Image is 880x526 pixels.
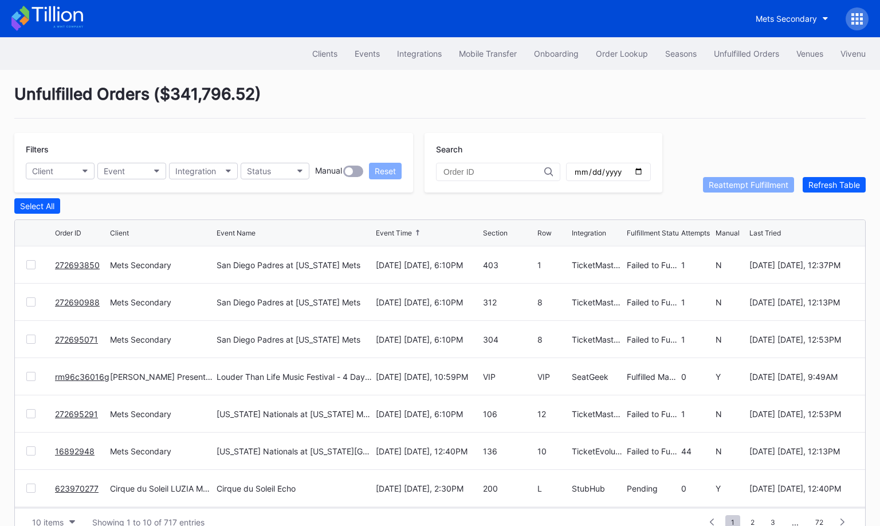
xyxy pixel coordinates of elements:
div: Manual [315,166,342,177]
div: [DATE] [DATE], 12:40PM [376,446,480,456]
div: 12 [537,409,568,419]
div: Venues [796,49,823,58]
button: Events [346,43,388,64]
div: Unfulfilled Orders [714,49,779,58]
div: Order Lookup [596,49,648,58]
a: 623970277 [55,484,99,493]
div: [DATE] [DATE], 6:10PM [376,335,480,344]
div: 136 [483,446,535,456]
div: Seasons [665,49,697,58]
div: Filters [26,144,402,154]
div: 200 [483,484,535,493]
div: Reset [375,166,396,176]
div: [DATE] [DATE], 12:13PM [749,297,854,307]
button: Seasons [657,43,705,64]
div: N [716,409,747,419]
a: Venues [788,43,832,64]
div: San Diego Padres at [US_STATE] Mets [217,335,360,344]
button: Order Lookup [587,43,657,64]
div: Louder Than Life Music Festival - 4 Day Pass (9/18 - 9/21) [217,372,372,382]
div: Events [355,49,380,58]
button: Mobile Transfer [450,43,525,64]
div: 304 [483,335,535,344]
div: [DATE] [DATE], 2:30PM [376,484,480,493]
div: 0 [681,372,712,382]
a: 272690988 [55,297,100,307]
div: 1 [681,260,712,270]
div: VIP [537,372,568,382]
div: Integrations [397,49,442,58]
div: Refresh Table [808,180,860,190]
div: Cirque du Soleil LUZIA Montreal Secondary Payment Tickets [110,484,214,493]
div: N [716,260,747,270]
div: Y [716,372,747,382]
div: Clients [312,49,337,58]
div: Pending [627,484,679,493]
div: 1 [681,335,712,344]
div: SeatGeek [572,372,624,382]
button: Clients [304,43,346,64]
div: Mobile Transfer [459,49,517,58]
div: N [716,335,747,344]
div: Integration [175,166,216,176]
div: Event Name [217,229,256,237]
div: N [716,297,747,307]
div: San Diego Padres at [US_STATE] Mets [217,260,360,270]
a: 272695291 [55,409,98,419]
div: 1 [681,409,712,419]
div: Integration [572,229,606,237]
div: TicketMasterResale [572,409,624,419]
div: Failed to Fulfill [627,335,679,344]
button: Vivenu [832,43,874,64]
button: Refresh Table [803,177,866,193]
div: Fulfillment Status [627,229,682,237]
div: TicketMasterResale [572,335,624,344]
div: Row [537,229,552,237]
div: Event Time [376,229,412,237]
button: Integrations [388,43,450,64]
button: Onboarding [525,43,587,64]
div: Search [436,144,651,154]
div: Fulfilled Manual [627,372,679,382]
div: [DATE] [DATE], 10:59PM [376,372,480,382]
div: Mets Secondary [110,446,214,456]
div: 403 [483,260,535,270]
a: rm96c36016g [55,372,109,382]
div: [DATE] [DATE], 6:10PM [376,260,480,270]
div: StubHub [572,484,624,493]
div: [DATE] [DATE], 12:40PM [749,484,854,493]
div: 1 [537,260,568,270]
div: 10 [537,446,568,456]
div: N [716,446,747,456]
div: VIP [483,372,535,382]
div: Failed to Fulfill [627,446,679,456]
div: Unfulfilled Orders ( $341,796.52 ) [14,84,866,119]
div: [DATE] [DATE], 9:49AM [749,372,854,382]
div: Select All [20,201,54,211]
div: [US_STATE] Nationals at [US_STATE][GEOGRAPHIC_DATA] [217,446,372,456]
div: Client [110,229,129,237]
div: Section [483,229,508,237]
div: Manual [716,229,740,237]
a: 16892948 [55,446,95,456]
div: Vivenu [840,49,866,58]
div: [DATE] [DATE], 12:53PM [749,335,854,344]
div: TicketMasterResale [572,260,624,270]
a: 272693850 [55,260,100,270]
div: Status [247,166,271,176]
input: Order ID [443,167,544,176]
div: 106 [483,409,535,419]
div: 8 [537,335,568,344]
div: TicketEvolution [572,446,624,456]
button: Reattempt Fulfillment [703,177,794,193]
div: Failed to Fulfill [627,297,679,307]
div: Last Tried [749,229,781,237]
div: [DATE] [DATE], 6:10PM [376,409,480,419]
button: Event [97,163,166,179]
div: 44 [681,446,712,456]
